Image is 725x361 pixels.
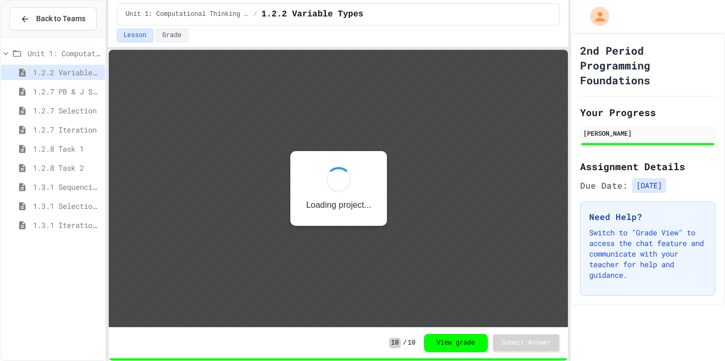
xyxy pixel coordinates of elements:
p: Loading project... [197,151,263,160]
iframe: Snap! Programming Environment [109,50,568,327]
button: Lesson [117,29,153,42]
h2: Assignment Details [580,159,715,174]
span: 1.2.7 PB & J Sequencing [33,86,101,97]
span: Submit Answer [502,339,551,347]
span: 10 [389,338,401,348]
span: 1.2.7 Selection [33,105,101,116]
div: [PERSON_NAME] [583,128,712,138]
h3: Need Help? [589,210,706,223]
span: Due Date: [580,179,628,192]
span: Unit 1: Computational Thinking and Problem Solving [28,48,101,59]
span: 1.2.2 Variable Types [262,8,364,21]
span: 10 [408,339,415,347]
button: Back to Teams [10,7,97,30]
button: View grade [424,334,488,352]
span: 1.3.1 Sequencing Patterns/Trends [33,181,101,192]
h2: Your Progress [580,105,715,120]
div: My Account [579,4,612,29]
span: / [253,10,257,19]
span: Unit 1: Computational Thinking and Problem Solving [126,10,249,19]
button: Submit Answer [493,334,560,351]
span: [DATE] [632,178,666,193]
span: 1.2.7 Iteration [33,124,101,135]
span: 1.2.8 Task 2 [33,162,101,173]
span: 1.2.2 Variable Types [33,67,101,78]
h1: 2nd Period Programming Foundations [580,43,715,87]
span: 1.3.1 Iteration Patterns/Trends [33,219,101,231]
span: 1.2.8 Task 1 [33,143,101,154]
span: Back to Teams [36,13,85,24]
span: 1.3.1 Selection Patterns/Trends [33,200,101,212]
p: Switch to "Grade View" to access the chat feature and communicate with your teacher for help and ... [589,227,706,280]
span: / [403,339,407,347]
button: Grade [156,29,188,42]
